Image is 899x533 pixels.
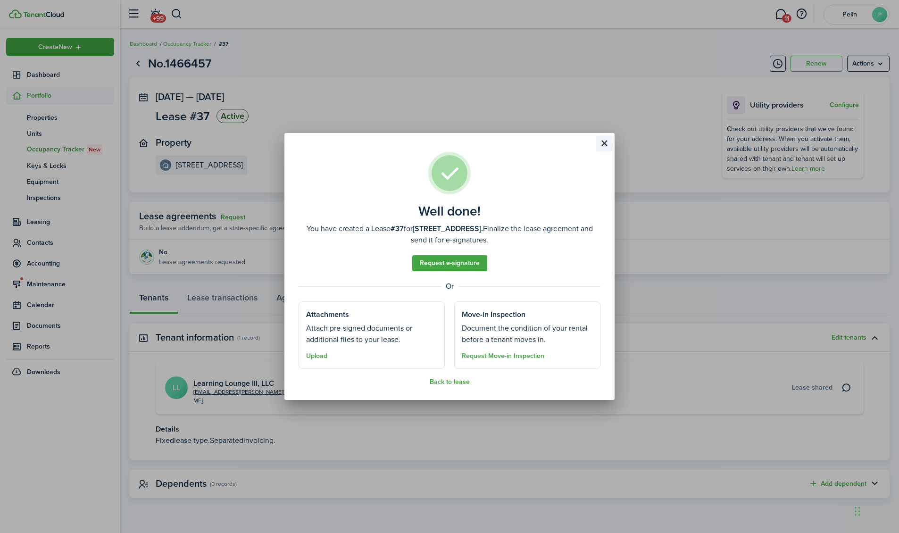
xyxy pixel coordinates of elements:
[306,352,327,360] button: Upload
[462,352,544,360] button: Request Move-in Inspection
[855,497,860,525] div: Drag
[299,223,600,246] well-done-description: You have created a Lease for Finalize the lease agreement and send it for e-signatures.
[462,323,593,345] well-done-section-description: Document the condition of your rental before a tenant moves in.
[430,378,470,386] button: Back to lease
[462,309,525,320] well-done-section-title: Move-in Inspection
[306,309,349,320] well-done-section-title: Attachments
[299,281,600,292] well-done-separator: Or
[418,204,481,219] well-done-title: Well done!
[306,323,437,345] well-done-section-description: Attach pre-signed documents or additional files to your lease.
[596,135,612,151] button: Close modal
[412,255,487,271] a: Request e-signature
[413,223,483,234] b: [STREET_ADDRESS].
[852,488,899,533] iframe: Chat Widget
[391,223,404,234] b: #37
